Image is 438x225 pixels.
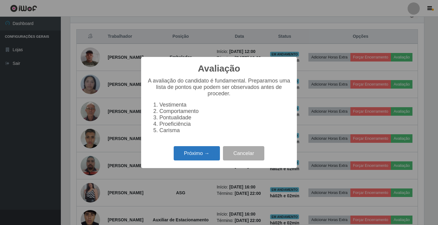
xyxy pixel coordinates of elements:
[198,63,240,74] h2: Avaliação
[159,121,291,127] li: Proeficiência
[159,102,291,108] li: Vestimenta
[159,108,291,114] li: Comportamento
[159,114,291,121] li: Pontualidade
[147,78,291,97] p: A avaliação do candidato é fundamental. Preparamos uma lista de pontos que podem ser observados a...
[159,127,291,134] li: Carisma
[174,146,220,160] button: Próximo →
[223,146,264,160] button: Cancelar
